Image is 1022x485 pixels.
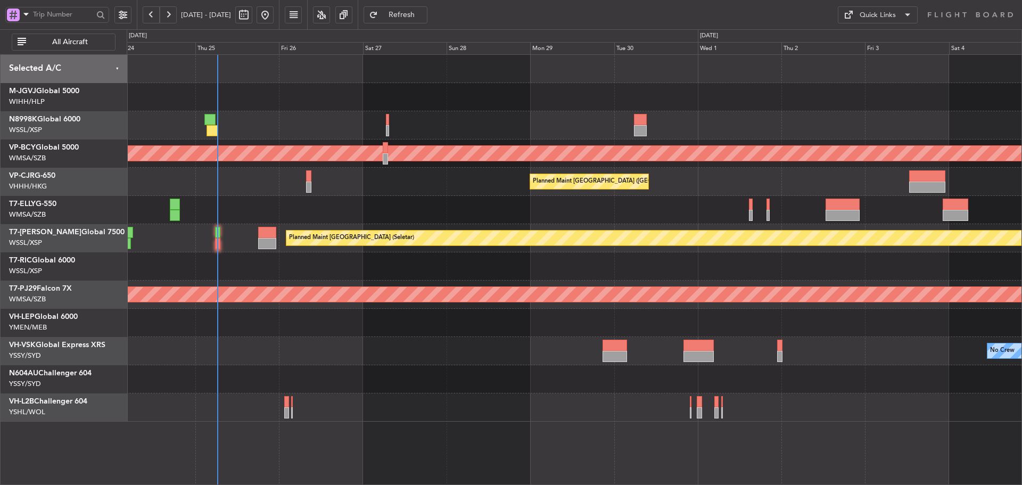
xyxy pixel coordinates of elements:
[9,407,45,417] a: YSHL/WOL
[9,116,37,123] span: N8998K
[9,144,79,151] a: VP-BCYGlobal 5000
[289,230,414,246] div: Planned Maint [GEOGRAPHIC_DATA] (Seletar)
[533,174,711,190] div: Planned Maint [GEOGRAPHIC_DATA] ([GEOGRAPHIC_DATA] Intl)
[9,144,36,151] span: VP-BCY
[781,42,865,55] div: Thu 2
[9,172,35,179] span: VP-CJR
[9,200,56,208] a: T7-ELLYG-550
[9,200,36,208] span: T7-ELLY
[9,238,42,248] a: WSSL/XSP
[698,42,781,55] div: Wed 1
[279,42,362,55] div: Fri 26
[9,369,38,377] span: N604AU
[9,182,47,191] a: VHHH/HKG
[9,210,46,219] a: WMSA/SZB
[700,31,718,40] div: [DATE]
[838,6,918,23] button: Quick Links
[990,343,1015,359] div: No Crew
[12,34,116,51] button: All Aircraft
[181,10,231,20] span: [DATE] - [DATE]
[9,379,41,389] a: YSSY/SYD
[380,11,424,19] span: Refresh
[9,313,78,320] a: VH-LEPGlobal 6000
[9,323,47,332] a: YMEN/MEB
[9,351,41,360] a: YSSY/SYD
[364,6,427,23] button: Refresh
[129,31,147,40] div: [DATE]
[9,285,72,292] a: T7-PJ29Falcon 7X
[9,398,87,405] a: VH-L2BChallenger 604
[9,172,55,179] a: VP-CJRG-650
[447,42,530,55] div: Sun 28
[9,125,42,135] a: WSSL/XSP
[33,6,93,22] input: Trip Number
[9,116,80,123] a: N8998KGlobal 6000
[9,97,45,106] a: WIHH/HLP
[9,266,42,276] a: WSSL/XSP
[9,369,92,377] a: N604AUChallenger 604
[9,341,105,349] a: VH-VSKGlobal Express XRS
[9,87,79,95] a: M-JGVJGlobal 5000
[9,87,36,95] span: M-JGVJ
[9,398,34,405] span: VH-L2B
[363,42,447,55] div: Sat 27
[9,153,46,163] a: WMSA/SZB
[9,257,75,264] a: T7-RICGlobal 6000
[9,294,46,304] a: WMSA/SZB
[9,341,36,349] span: VH-VSK
[860,10,896,21] div: Quick Links
[9,285,37,292] span: T7-PJ29
[9,228,81,236] span: T7-[PERSON_NAME]
[28,38,112,46] span: All Aircraft
[865,42,949,55] div: Fri 3
[530,42,614,55] div: Mon 29
[112,42,195,55] div: Wed 24
[614,42,698,55] div: Tue 30
[195,42,279,55] div: Thu 25
[9,257,32,264] span: T7-RIC
[9,313,35,320] span: VH-LEP
[9,228,125,236] a: T7-[PERSON_NAME]Global 7500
